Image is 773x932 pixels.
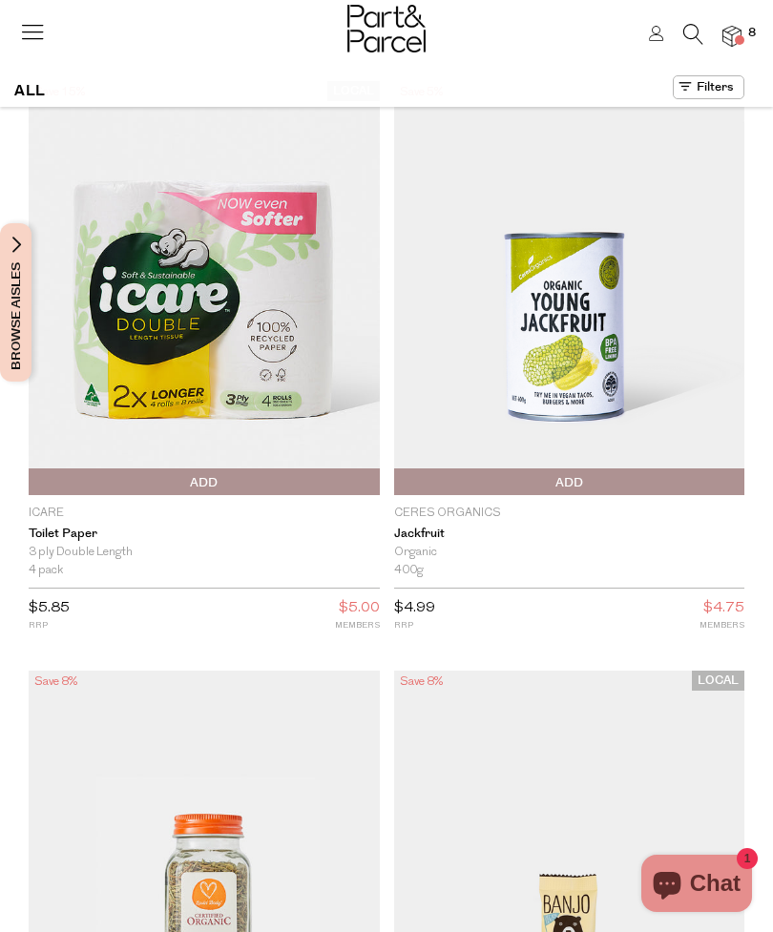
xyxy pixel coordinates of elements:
[636,855,758,917] inbox-online-store-chat: Shopify online store chat
[29,81,380,495] img: Toilet Paper
[29,671,83,694] div: Save 8%
[6,223,27,382] span: Browse Aisles
[29,505,380,522] p: icare
[692,671,744,691] span: LOCAL
[394,505,745,522] p: Ceres Organics
[700,618,744,632] small: MEMBERS
[335,618,380,632] small: MEMBERS
[394,618,435,632] small: RRP
[703,596,744,621] span: $4.75
[29,562,64,580] span: 4 pack
[394,562,424,580] span: 400g
[743,25,761,42] span: 8
[14,75,46,107] h1: ALL
[394,527,745,542] a: Jackfruit
[394,81,745,495] img: Jackfruit
[29,601,70,615] span: $5.85
[29,468,380,495] button: Add To Parcel
[29,527,380,542] a: Toilet Paper
[339,596,380,621] span: $5.00
[29,618,70,632] small: RRP
[347,5,426,52] img: Part&Parcel
[394,468,745,495] button: Add To Parcel
[394,544,745,562] div: Organic
[394,671,449,694] div: Save 8%
[29,544,380,562] div: 3 ply Double Length
[394,601,435,615] span: $4.99
[722,26,742,46] a: 8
